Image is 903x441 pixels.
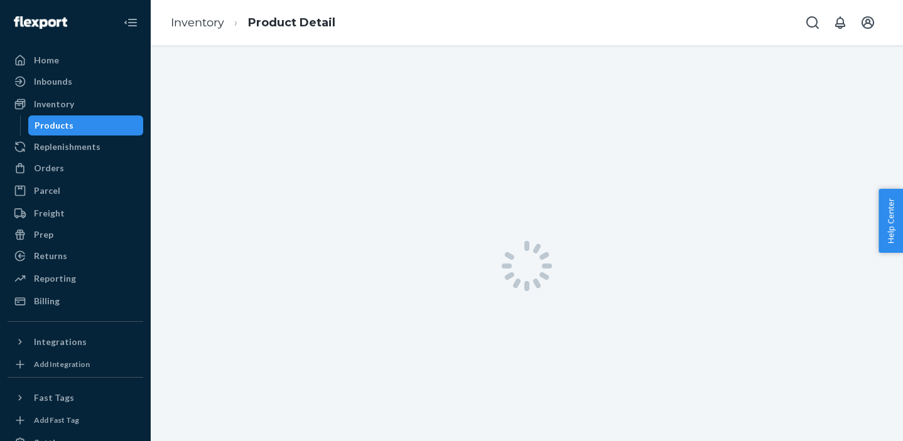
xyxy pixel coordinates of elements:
[800,10,825,35] button: Open Search Box
[28,115,144,135] a: Products
[8,357,143,372] a: Add Integration
[34,250,67,262] div: Returns
[879,189,903,253] button: Help Center
[8,268,143,289] a: Reporting
[161,4,345,41] ol: breadcrumbs
[34,207,65,220] div: Freight
[34,295,60,307] div: Billing
[34,228,53,241] div: Prep
[34,359,90,369] div: Add Integration
[118,10,143,35] button: Close Navigation
[8,332,143,352] button: Integrations
[8,225,143,245] a: Prep
[8,94,143,114] a: Inventory
[34,98,74,110] div: Inventory
[8,388,143,408] button: Fast Tags
[8,72,143,92] a: Inbounds
[34,141,100,153] div: Replenishments
[34,184,60,197] div: Parcel
[34,162,64,174] div: Orders
[8,291,143,311] a: Billing
[8,137,143,157] a: Replenishments
[8,413,143,428] a: Add Fast Tag
[8,246,143,266] a: Returns
[34,415,79,425] div: Add Fast Tag
[248,16,335,29] a: Product Detail
[8,158,143,178] a: Orders
[8,181,143,201] a: Parcel
[14,16,67,29] img: Flexport logo
[171,16,224,29] a: Inventory
[855,10,880,35] button: Open account menu
[35,119,73,132] div: Products
[34,336,87,348] div: Integrations
[34,272,76,285] div: Reporting
[34,54,59,66] div: Home
[8,203,143,223] a: Freight
[8,50,143,70] a: Home
[34,75,72,88] div: Inbounds
[828,10,853,35] button: Open notifications
[34,391,74,404] div: Fast Tags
